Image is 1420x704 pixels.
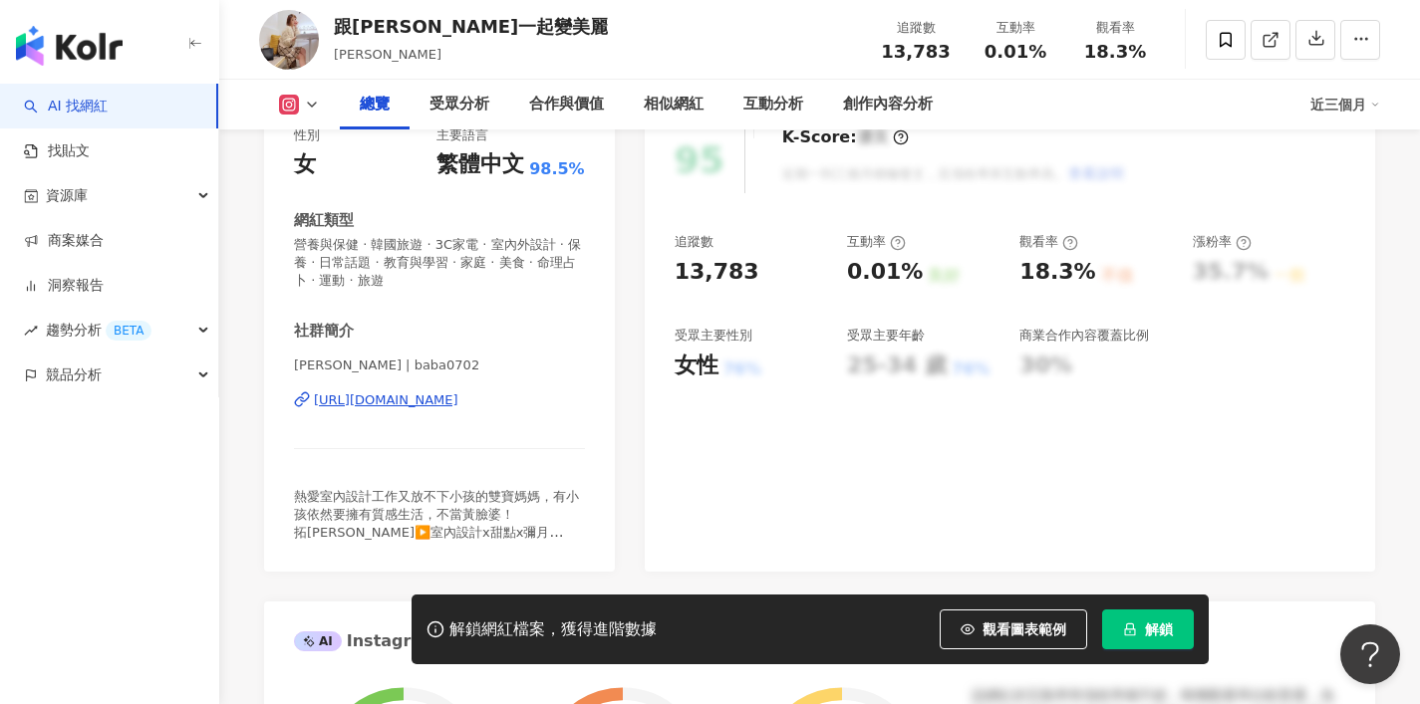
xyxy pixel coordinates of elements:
[529,93,604,117] div: 合作與價值
[1102,609,1194,649] button: 解鎖
[294,149,316,180] div: 女
[294,126,320,144] div: 性別
[24,324,38,338] span: rise
[847,233,906,251] div: 互動率
[46,173,88,218] span: 資源庫
[46,352,102,397] span: 競品分析
[1123,622,1137,636] span: lock
[843,93,933,117] div: 創作內容分析
[314,391,458,409] div: [URL][DOMAIN_NAME]
[436,149,524,180] div: 繁體中文
[449,619,657,640] div: 解鎖網紅檔案，獲得進階數據
[1019,257,1095,288] div: 18.3%
[675,257,759,288] div: 13,783
[878,18,954,38] div: 追蹤數
[16,26,123,66] img: logo
[429,93,489,117] div: 受眾分析
[529,158,585,180] span: 98.5%
[644,93,704,117] div: 相似網紅
[24,276,104,296] a: 洞察報告
[881,41,950,62] span: 13,783
[985,42,1046,62] span: 0.01%
[46,308,151,352] span: 趨勢分析
[334,47,441,62] span: [PERSON_NAME]
[983,621,1066,637] span: 觀看圖表範例
[436,126,488,144] div: 主要語言
[1084,42,1146,62] span: 18.3%
[294,236,585,291] span: 營養與保健 · 韓國旅遊 · 3C家電 · 室內外設計 · 保養 · 日常話題 · 教育與學習 · 家庭 · 美食 · 命理占卜 · 運動 · 旅遊
[334,14,608,39] div: 跟[PERSON_NAME]一起變美麗
[294,391,585,409] a: [URL][DOMAIN_NAME]
[847,257,923,288] div: 0.01%
[675,327,752,345] div: 受眾主要性別
[1145,621,1173,637] span: 解鎖
[940,609,1087,649] button: 觀看圖表範例
[24,141,90,161] a: 找貼文
[24,97,108,117] a: searchAI 找網紅
[1077,18,1153,38] div: 觀看率
[782,126,909,148] div: K-Score :
[1019,327,1149,345] div: 商業合作內容覆蓋比例
[743,93,803,117] div: 互動分析
[294,489,579,559] span: 熱愛室內設計工作又放不下小孩的雙寶媽媽，有小孩依然要擁有質感生活，不當黃臉婆！ 拓[PERSON_NAME]▶️室內設計x甜點x彌月xblog
[294,321,354,342] div: 社群簡介
[675,233,713,251] div: 追蹤數
[847,327,925,345] div: 受眾主要年齡
[294,210,354,231] div: 網紅類型
[259,10,319,70] img: KOL Avatar
[24,231,104,251] a: 商案媒合
[360,93,390,117] div: 總覽
[1310,89,1380,120] div: 近三個月
[675,351,718,381] div: 女性
[1193,233,1252,251] div: 漲粉率
[294,356,585,374] span: [PERSON_NAME] | baba0702
[106,321,151,341] div: BETA
[978,18,1053,38] div: 互動率
[1019,233,1078,251] div: 觀看率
